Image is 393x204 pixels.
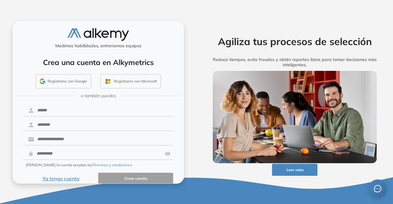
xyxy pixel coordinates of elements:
[40,79,45,84] img: GMAIL_ICON
[81,93,116,99] span: o también puedes
[100,74,161,88] button: Registrarse con Microsoft
[36,74,91,88] button: Registrarse con Google
[213,71,377,163] img: img-more-info
[23,173,98,185] button: Ya tengo cuenta
[98,173,173,185] button: Crear cuenta
[272,164,318,176] button: Leer nota
[374,185,381,192] span: message
[165,148,171,160] img: asd
[92,162,132,168] button: Términos y condiciones
[21,58,176,67] h4: Crea una cuenta en Alkymetrics
[26,162,132,168] span: [PERSON_NAME] la cuenta aceptas los
[204,36,386,47] h2: Agiliza tus procesos de selección
[68,28,129,41] img: logo-alkemy
[15,43,181,48] h5: Medimos habilidades, entrenamos equipos
[204,57,386,67] h5: Reduce tiempos, evita fraudes y obtén reportes listos para tomar decisiones más inteligentes.
[104,78,111,85] img: OUTLOOK_ICON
